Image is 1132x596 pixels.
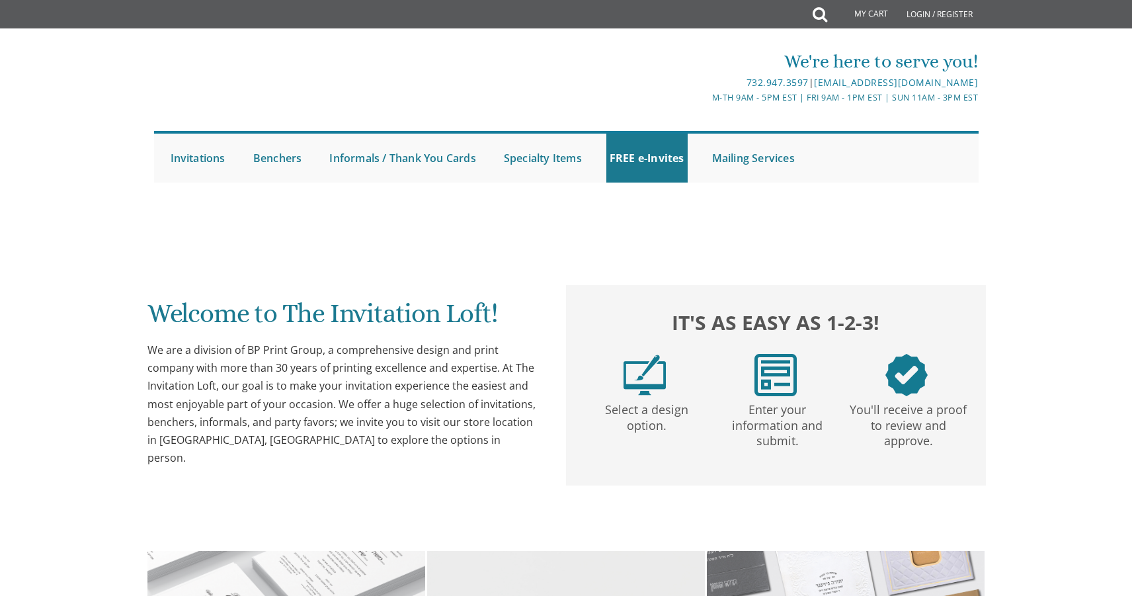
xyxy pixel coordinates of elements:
p: Enter your information and submit. [715,396,840,449]
a: [EMAIL_ADDRESS][DOMAIN_NAME] [814,76,978,89]
div: We're here to serve you! [429,48,978,75]
h1: Welcome to The Invitation Loft! [147,299,540,338]
div: M-Th 9am - 5pm EST | Fri 9am - 1pm EST | Sun 11am - 3pm EST [429,91,978,105]
h2: It's as easy as 1-2-3! [579,308,972,337]
a: Informals / Thank You Cards [326,134,479,183]
a: Specialty Items [501,134,585,183]
a: My Cart [826,1,897,28]
p: Select a design option. [584,396,709,434]
a: 732.947.3597 [747,76,809,89]
a: Benchers [250,134,305,183]
div: | [429,75,978,91]
img: step2.png [754,354,797,396]
a: Mailing Services [709,134,798,183]
img: step1.png [624,354,666,396]
img: step3.png [885,354,928,396]
p: You'll receive a proof to review and approve. [846,396,971,449]
div: We are a division of BP Print Group, a comprehensive design and print company with more than 30 y... [147,341,540,467]
a: Invitations [167,134,229,183]
a: FREE e-Invites [606,134,688,183]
